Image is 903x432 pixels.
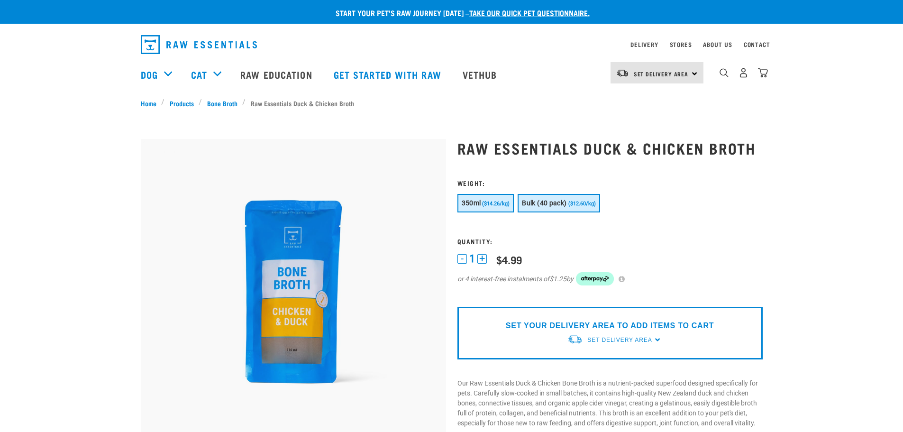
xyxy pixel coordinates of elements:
img: Afterpay [576,272,614,285]
span: 350ml [462,199,481,207]
p: Our Raw Essentials Duck & Chicken Bone Broth is a nutrient-packed superfood designed specifically... [457,378,763,428]
a: Get started with Raw [324,55,453,93]
span: 1 [469,254,475,264]
h1: Raw Essentials Duck & Chicken Broth [457,139,763,156]
img: van-moving.png [567,334,583,344]
a: Raw Education [231,55,324,93]
button: 350ml ($14.26/kg) [457,194,514,212]
button: + [477,254,487,264]
img: user.png [739,68,748,78]
a: Products [164,98,199,108]
h3: Weight: [457,179,763,186]
span: ($12.60/kg) [568,201,596,207]
a: Cat [191,67,207,82]
img: home-icon-1@2x.png [720,68,729,77]
nav: dropdown navigation [133,31,770,58]
span: Set Delivery Area [587,337,652,343]
button: Bulk (40 pack) ($12.60/kg) [518,194,600,212]
a: Vethub [453,55,509,93]
h3: Quantity: [457,238,763,245]
a: Bone Broth [202,98,242,108]
img: Raw Essentials Logo [141,35,257,54]
a: Home [141,98,162,108]
p: SET YOUR DELIVERY AREA TO ADD ITEMS TO CART [506,320,714,331]
a: Contact [744,43,770,46]
a: About Us [703,43,732,46]
span: Bulk (40 pack) [522,199,566,207]
img: van-moving.png [616,69,629,77]
img: home-icon@2x.png [758,68,768,78]
span: $1.25 [549,274,566,284]
button: - [457,254,467,264]
span: Set Delivery Area [634,72,689,75]
span: ($14.26/kg) [482,201,510,207]
a: Dog [141,67,158,82]
a: take our quick pet questionnaire. [469,10,590,15]
a: Delivery [630,43,658,46]
div: or 4 interest-free instalments of by [457,272,763,285]
a: Stores [670,43,692,46]
div: $4.99 [496,254,522,266]
nav: breadcrumbs [141,98,763,108]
